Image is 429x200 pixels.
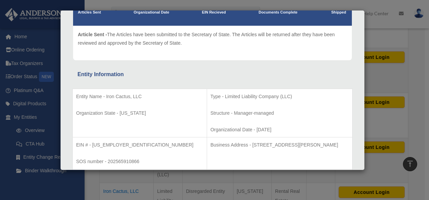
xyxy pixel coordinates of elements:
p: Business Address - [STREET_ADDRESS][PERSON_NAME] [210,141,349,149]
span: Article Sent - [78,32,107,37]
p: Shipped [330,9,347,16]
p: Type - Limited Liability Company (LLC) [210,92,349,101]
p: Articles Sent [78,9,101,16]
p: The Articles have been submitted to the Secretary of State. The Articles will be returned after t... [78,30,347,47]
p: Structure - Manager-managed [210,109,349,117]
p: Entity Name - Iron Cactus, LLC [76,92,203,101]
p: EIN Recieved [202,9,226,16]
p: Organizational Date [134,9,169,16]
div: Entity Information [77,70,347,79]
p: Organizational Date - [DATE] [210,126,349,134]
p: Organization State - [US_STATE] [76,109,203,117]
p: SOS number - 202565910866 [76,157,203,166]
p: EIN # - [US_EMPLOYER_IDENTIFICATION_NUMBER] [76,141,203,149]
p: Documents Complete [258,9,297,16]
